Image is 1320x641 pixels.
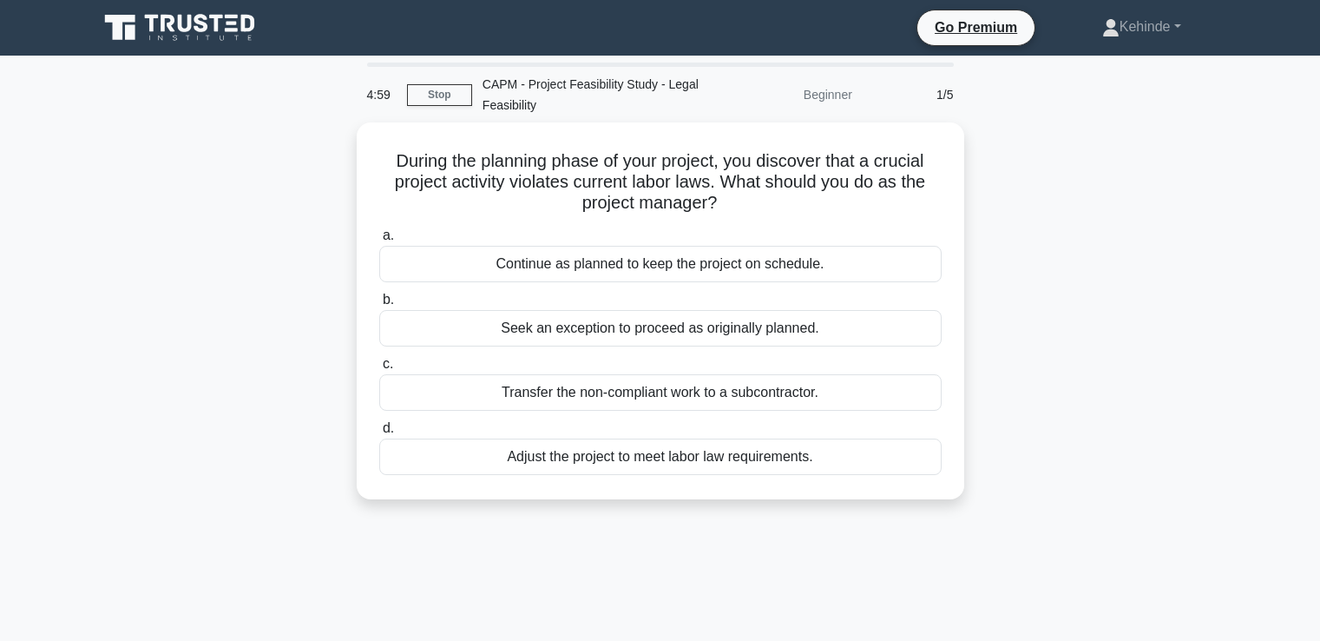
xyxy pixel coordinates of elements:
div: Adjust the project to meet labor law requirements. [379,439,942,475]
div: 4:59 [357,77,407,112]
a: Go Premium [924,17,1028,38]
div: Seek an exception to proceed as originally planned. [379,310,942,347]
span: a. [383,228,394,242]
span: d. [383,420,394,435]
div: Continue as planned to keep the project on schedule. [379,246,942,282]
div: 1/5 [863,77,964,112]
div: Transfer the non-compliant work to a subcontractor. [379,374,942,411]
div: CAPM - Project Feasibility Study - Legal Feasibility [472,67,711,122]
a: Kehinde [1061,10,1223,44]
a: Stop [407,84,472,106]
span: b. [383,292,394,307]
div: Beginner [711,77,863,112]
span: c. [383,356,393,371]
h5: During the planning phase of your project, you discover that a crucial project activity violates ... [378,150,943,215]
